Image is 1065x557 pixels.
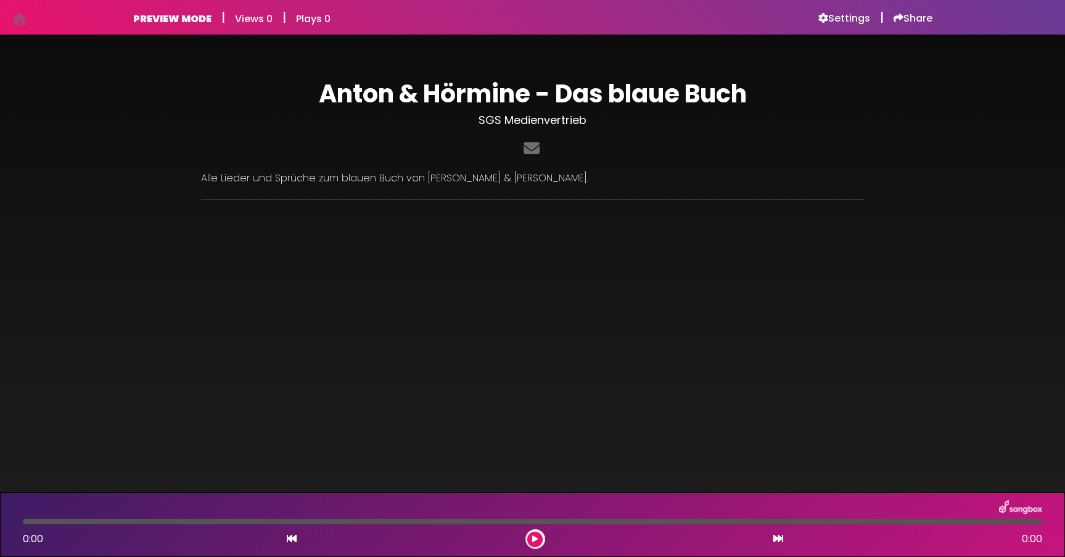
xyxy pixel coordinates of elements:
h6: Plays 0 [296,13,331,25]
h3: SGS Medienvertrieb [201,113,865,127]
p: Alle Lieder und Sprüche zum blauen Buch von [PERSON_NAME] & [PERSON_NAME]. [201,171,865,186]
h5: | [221,10,225,25]
h1: Anton & Hörmine - Das blaue Buch [201,79,865,109]
h6: PREVIEW MODE [133,13,212,25]
h5: | [282,10,286,25]
h6: Views 0 [235,13,273,25]
a: Share [894,12,932,25]
a: Settings [818,12,870,25]
h5: | [880,10,884,25]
